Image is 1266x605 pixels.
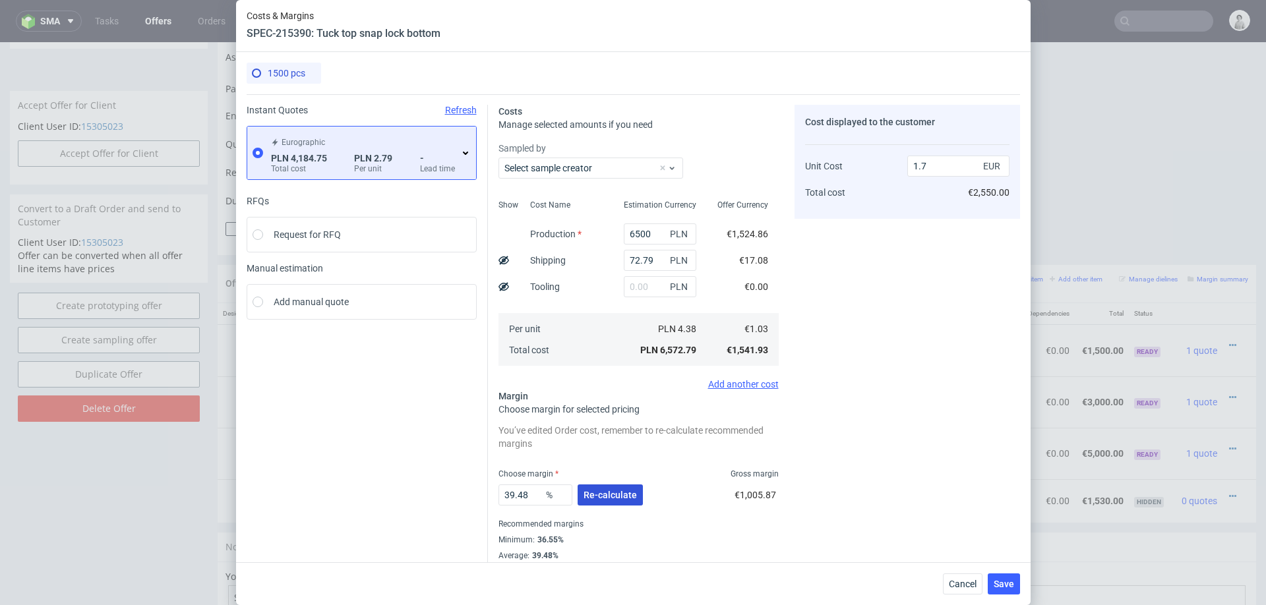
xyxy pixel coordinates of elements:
input: Delete Offer [18,353,200,380]
span: Costs [498,106,522,117]
span: SPEC- 215390 [466,291,514,301]
img: ico-item-custom-a8f9c3db6a5631ce2f509e228e8b95abde266dc4376634de7b166047de09ff05.png [231,395,297,428]
td: €3,000.00 [1075,334,1130,386]
header: SPEC-215390: Tuck top snap lock bottom [247,26,440,41]
div: Convert to a Draft Order and send to Customer [10,152,208,194]
span: Tuck top snap lock bottom [355,340,464,353]
span: Choose margin for selected pricing [498,404,640,415]
span: Tuck top snap lock bottom [355,289,464,302]
td: Reorder [226,122,423,148]
td: €1,500.00 [965,282,1020,334]
a: CBEA-1 [382,369,408,378]
label: Select sample creator [504,163,592,173]
div: Accept Offer for Client [10,49,208,78]
button: Re-calculate [578,484,643,505]
input: 0.00 [498,484,572,505]
span: % [543,486,570,504]
span: Request for RFQ [274,228,341,241]
span: Manual estimation [247,263,477,274]
span: Save [994,579,1014,589]
span: 1500 pcs [268,68,305,78]
td: €0.00 [1020,334,1075,386]
strong: 767484 [311,453,343,464]
td: €0.00 [1020,437,1075,480]
span: Tuck top snap lock bottom [355,391,464,405]
button: Force CRM resync [226,180,403,194]
span: Show [498,200,518,210]
img: ico-item-custom-a8f9c3db6a5631ce2f509e228e8b95abde266dc4376634de7b166047de09ff05.png [231,292,297,325]
td: 1500 [893,282,926,334]
a: Create sampling offer [18,285,200,311]
td: €1,530.00 [965,437,1020,480]
span: €17.08 [739,255,768,266]
span: Margin [498,391,528,401]
div: Add another cost [498,379,779,389]
small: Margin summary [1188,233,1248,241]
th: Status [1129,261,1174,283]
td: €1.00 [926,282,965,334]
small: Add other item [1050,233,1102,241]
span: 1 quote [1186,355,1217,365]
span: €0.00 [744,281,768,292]
input: Save [648,180,719,194]
span: Total cost [509,345,549,355]
label: Shipping [530,255,566,266]
td: 3000 [893,334,926,386]
div: Recommended margins [498,516,779,532]
th: ID [306,261,350,283]
span: Ready [1134,356,1160,366]
span: Cost displayed to the customer [805,117,935,127]
strong: 768979 [311,303,343,314]
td: Duplicate of (Offer ID) [226,148,423,179]
span: 1 quote [1186,406,1217,417]
img: ico-item-standard-808b9a5c6fcb9b175e39178d47118b2d5b188ca6bffdaafcb6ea4123cac998db.png [231,442,297,475]
span: €2,550.00 [968,187,1010,198]
th: Quant. [893,261,926,283]
label: Tooling [530,281,560,292]
span: 0 quotes [1182,453,1217,464]
input: 0.00 [624,250,696,271]
span: Source: [355,318,408,327]
span: Source: [355,420,408,430]
span: PLN 2.79 [354,153,392,163]
span: Cancel [949,579,977,589]
td: €1.00 [926,334,965,386]
td: Assumed delivery zipcode [226,2,423,36]
div: Boxesflow • Custom [355,391,888,432]
small: Add PIM line item [816,233,878,241]
span: Costs & Margins [247,11,440,21]
td: Payment [226,36,423,65]
span: Add manual quote [274,295,349,308]
span: Offer [226,236,247,246]
span: €1,005.87 [735,490,776,500]
span: €1,541.93 [727,345,768,355]
input: Only numbers [435,150,709,168]
small: Manage dielines [1119,233,1178,241]
span: Eurographic [282,137,325,148]
th: Design [218,261,306,283]
a: Duplicate Offer [18,319,200,345]
strong: 768980 [311,355,343,365]
span: Per unit [509,324,541,334]
label: Production [530,229,582,239]
td: 5000 [893,386,926,437]
div: You’ve edited Order cost, remember to re-calculate recommended margins [498,421,779,453]
a: CBEA-1 [382,420,408,430]
div: Minimum : [498,532,779,548]
div: 36.55% [535,534,564,545]
th: Total [1075,261,1130,283]
div: Offer can be converted when all offer line items have prices [10,194,208,241]
td: Quote Request ID [226,91,423,122]
span: Offer Currency [717,200,768,210]
td: €5,000.00 [1075,386,1130,437]
span: - [420,153,455,163]
p: Client User ID: [18,78,200,91]
div: Average : [498,548,779,563]
div: Instant Quotes [247,105,477,115]
span: PLN [667,251,694,270]
button: Single payment (default) [426,37,719,55]
label: Per unit [354,163,392,174]
a: markdown [351,528,398,540]
input: 0.00 [624,276,696,297]
span: SPEC- 215392 [466,393,514,404]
